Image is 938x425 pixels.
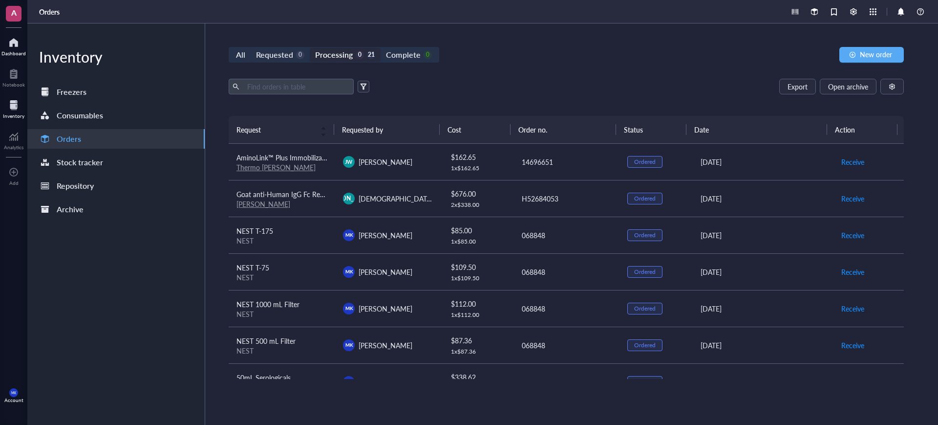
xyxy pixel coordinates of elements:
div: Dashboard [1,50,26,56]
div: [DATE] [701,267,825,277]
div: 0 [296,51,304,59]
span: [PERSON_NAME] [359,340,412,350]
span: AminoLink™ Plus Immobilization Kit, 2 mL [236,153,362,162]
span: Receive [841,230,864,241]
span: [PERSON_NAME] [359,230,412,240]
span: [DEMOGRAPHIC_DATA][PERSON_NAME] [359,194,487,203]
td: 068848 [513,363,619,400]
div: 068848 [522,340,612,351]
div: 068848 [522,267,612,277]
span: [PERSON_NAME] [359,157,412,167]
button: Open archive [820,79,876,94]
div: $ 676.00 [451,188,506,199]
div: 1 x $ 85.00 [451,238,506,246]
div: 068848 [522,303,612,314]
div: Processing [315,48,353,62]
a: Repository [27,176,205,196]
div: $ 338.62 [451,372,506,382]
button: New order [839,47,904,63]
div: 14696651 [522,157,612,167]
button: Receive [841,227,865,243]
span: Receive [841,193,864,204]
div: segmented control [229,47,439,63]
th: Cost [440,116,510,143]
th: Requested by [334,116,440,143]
div: $ 162.65 [451,152,506,162]
div: [DATE] [701,377,825,387]
span: [PERSON_NAME] [359,267,412,277]
div: Analytics [4,144,23,150]
span: [PERSON_NAME] [325,194,373,203]
span: Request [236,124,315,135]
th: Date [686,116,827,143]
div: 068848 [522,230,612,241]
div: 068848 [522,377,612,387]
a: Inventory [3,97,24,119]
div: H52684053 [522,193,612,204]
button: Receive [841,191,865,206]
span: Receive [841,340,864,351]
div: $ 109.50 [451,262,506,272]
div: $ 85.00 [451,225,506,236]
div: Repository [57,179,94,193]
div: Ordered [634,158,656,166]
th: Request [229,116,334,143]
span: NEST 500 mL Filter [236,336,296,346]
div: Consumables [57,109,103,122]
span: New order [860,50,892,58]
span: MK [345,341,353,348]
span: NEST 1000 mL Filter [236,299,299,309]
th: Status [616,116,686,143]
a: Notebook [2,66,25,88]
a: Orders [39,7,62,16]
div: 0 [356,51,364,59]
button: Receive [841,374,865,390]
div: Ordered [634,231,656,239]
div: Ordered [634,341,656,349]
div: Ordered [634,268,656,276]
div: Ordered [634,195,656,202]
div: $ 112.00 [451,298,506,309]
td: 14696651 [513,144,619,180]
td: 068848 [513,253,619,290]
td: 068848 [513,217,619,253]
button: Export [779,79,816,94]
div: [DATE] [701,340,825,351]
span: [PERSON_NAME] [359,304,412,313]
a: Stock tracker [27,153,205,172]
div: Notebook [2,82,25,88]
span: MK [11,391,16,395]
div: Requested [256,48,293,62]
div: Orders [57,132,81,146]
div: NEST [236,346,327,355]
span: A [11,6,17,19]
a: Consumables [27,106,205,125]
span: Receive [841,377,864,387]
span: JW [345,158,353,166]
a: Dashboard [1,35,26,56]
div: All [236,48,245,62]
div: 2 x $ 338.00 [451,201,506,209]
div: 0 [424,51,432,59]
a: Orders [27,129,205,149]
div: Ordered [634,305,656,313]
div: 1 x $ 87.36 [451,348,506,356]
div: Inventory [27,47,205,67]
span: MK [345,268,353,275]
div: NEST [236,310,327,318]
div: Freezers [57,85,86,99]
input: Find orders in table [243,79,350,94]
div: Inventory [3,113,24,119]
a: Analytics [4,129,23,150]
span: 50mL Serologicals [236,373,291,382]
span: Export [788,83,808,90]
div: 1 x $ 109.50 [451,274,506,282]
span: Receive [841,303,864,314]
span: MK [345,231,353,238]
span: MK [345,378,353,385]
div: Archive [57,202,84,216]
a: [PERSON_NAME] [236,199,290,209]
div: Ordered [634,378,656,386]
span: Open archive [828,83,868,90]
th: Action [827,116,897,143]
